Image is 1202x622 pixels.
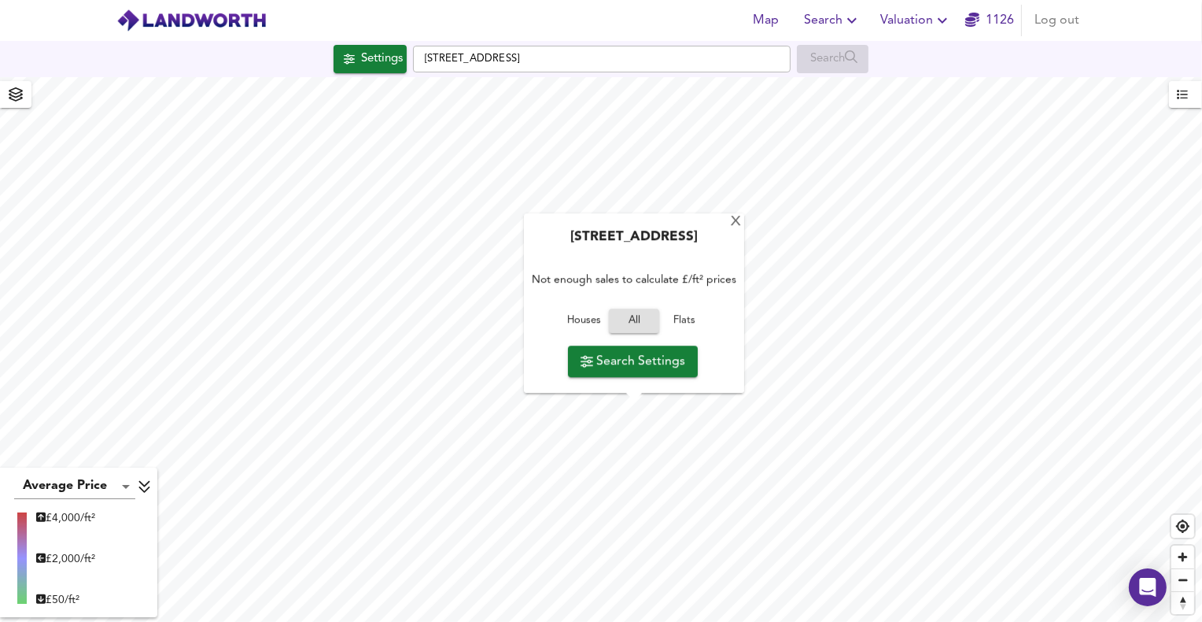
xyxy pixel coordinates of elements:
[1171,515,1194,538] button: Find my location
[964,5,1015,36] button: 1126
[729,215,743,230] div: X
[1171,568,1194,591] button: Zoom out
[559,309,609,334] button: Houses
[581,350,685,372] span: Search Settings
[1034,9,1079,31] span: Log out
[659,309,710,334] button: Flats
[413,46,791,72] input: Enter a location...
[880,9,952,31] span: Valuation
[532,230,736,255] div: [STREET_ADDRESS]
[1171,569,1194,591] span: Zoom out
[617,313,651,331] span: All
[36,592,95,608] div: £ 50/ft²
[1129,568,1167,606] div: Open Intercom Messenger
[116,9,267,32] img: logo
[609,309,659,334] button: All
[361,49,403,69] div: Settings
[532,255,736,305] div: Not enough sales to calculate £/ft² prices
[804,9,861,31] span: Search
[334,45,407,73] button: Settings
[1171,591,1194,614] button: Reset bearing to north
[562,313,605,331] span: Houses
[798,5,868,36] button: Search
[36,510,95,526] div: £ 4,000/ft²
[568,346,698,377] button: Search Settings
[14,474,135,499] div: Average Price
[747,9,785,31] span: Map
[663,313,706,331] span: Flats
[334,45,407,73] div: Click to configure Search Settings
[1028,5,1086,36] button: Log out
[1171,546,1194,568] button: Zoom in
[1171,592,1194,614] span: Reset bearing to north
[36,551,95,567] div: £ 2,000/ft²
[741,5,791,36] button: Map
[874,5,958,36] button: Valuation
[965,9,1014,31] a: 1126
